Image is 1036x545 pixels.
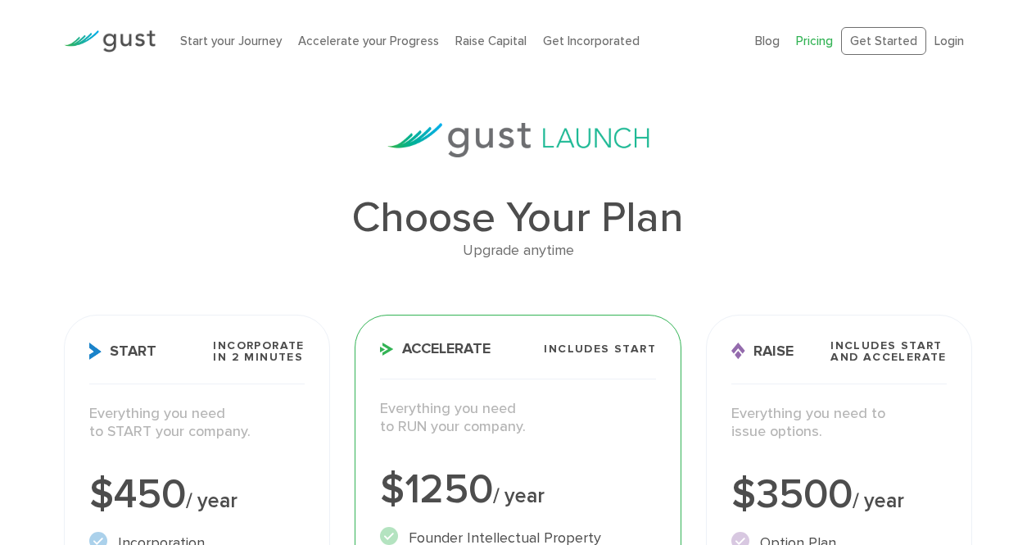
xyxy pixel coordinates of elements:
[380,343,394,356] img: Accelerate Icon
[180,34,282,48] a: Start your Journey
[731,475,947,515] div: $3500
[89,475,305,515] div: $450
[64,30,156,52] img: Gust Logo
[213,340,304,363] span: Incorporate in 2 Minutes
[380,342,491,357] span: Accelerate
[796,34,833,48] a: Pricing
[89,343,156,360] span: Start
[731,405,947,442] p: Everything you need to issue options.
[543,34,640,48] a: Get Incorporated
[755,34,780,48] a: Blog
[841,27,926,56] a: Get Started
[830,340,947,363] span: Includes START and ACCELERATE
[544,343,656,355] span: Includes START
[455,34,527,48] a: Raise Capital
[731,343,745,360] img: Raise Icon
[64,239,972,263] div: Upgrade anytime
[493,484,545,508] span: / year
[731,343,794,360] span: Raise
[186,488,238,513] span: / year
[64,197,972,239] h1: Choose Your Plan
[934,34,964,48] a: Login
[853,488,904,513] span: / year
[89,343,102,360] img: Start Icon X2
[380,400,656,437] p: Everything you need to RUN your company.
[387,123,649,157] img: gust-launch-logos.svg
[89,405,305,442] p: Everything you need to START your company.
[380,470,656,511] div: $1250
[298,34,439,48] a: Accelerate your Progress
